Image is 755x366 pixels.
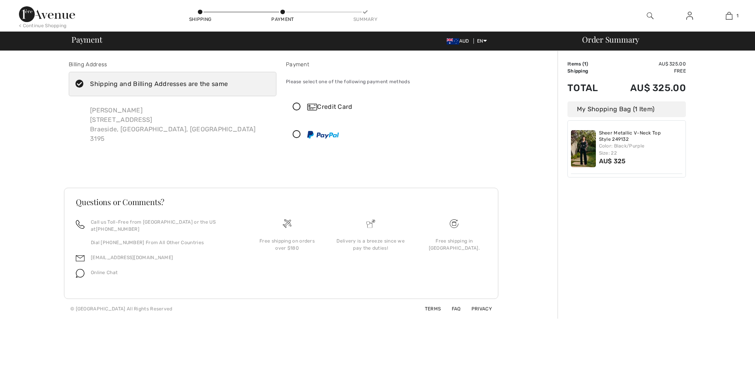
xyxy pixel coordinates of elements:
img: PayPal [307,131,339,138]
img: My Info [686,11,693,21]
span: Online Chat [91,270,118,275]
a: FAQ [442,306,461,312]
img: 1ère Avenue [19,6,75,22]
div: Free shipping in [GEOGRAPHIC_DATA]. [419,237,490,252]
img: Sheer Metallic V-Neck Top Style 249132 [571,130,596,167]
div: Billing Address [69,60,276,69]
p: Call us Toll-Free from [GEOGRAPHIC_DATA] or the US at [91,218,236,233]
td: AU$ 325.00 [609,60,686,67]
div: [PERSON_NAME] [STREET_ADDRESS] Braeside, [GEOGRAPHIC_DATA], [GEOGRAPHIC_DATA] 3195 [84,99,262,150]
span: Payment [71,35,102,43]
div: Summary [353,16,377,23]
a: Privacy [462,306,492,312]
span: AUD [447,38,472,44]
div: Credit Card [307,102,488,112]
h3: Questions or Comments? [76,198,486,206]
td: Items ( ) [567,60,609,67]
div: Order Summary [573,35,750,43]
img: Credit Card [307,104,317,110]
div: Payment [286,60,494,69]
span: AU$ 325 [599,157,626,165]
td: Shipping [567,67,609,75]
div: My Shopping Bag (1 Item) [567,101,686,117]
img: Delivery is a breeze since we pay the duties! [366,219,375,228]
td: Total [567,75,609,101]
span: 1 [736,12,738,19]
div: Free shipping on orders over $180 [252,237,323,252]
div: © [GEOGRAPHIC_DATA] All Rights Reserved [70,305,173,312]
td: Free [609,67,686,75]
img: My Bag [726,11,732,21]
img: Free shipping on orders over $180 [450,219,458,228]
div: Shipping and Billing Addresses are the same [90,79,228,89]
div: Payment [271,16,295,23]
a: Terms [415,306,441,312]
img: Australian Dollar [447,38,459,45]
p: Dial [PHONE_NUMBER] From All Other Countries [91,239,236,246]
span: EN [477,38,487,44]
a: [EMAIL_ADDRESS][DOMAIN_NAME] [91,255,173,260]
img: email [76,254,85,263]
a: 1 [710,11,748,21]
img: chat [76,269,85,278]
a: Sign In [680,11,699,21]
div: Color: Black/Purple Size: 22 [599,142,683,157]
img: Free shipping on orders over $180 [283,219,291,228]
div: Delivery is a breeze since we pay the duties! [335,237,406,252]
span: 1 [584,61,586,67]
div: < Continue Shopping [19,22,67,29]
div: Please select one of the following payment methods [286,72,494,91]
img: search the website [647,11,654,21]
a: Sheer Metallic V-Neck Top Style 249132 [599,130,683,142]
div: Shipping [188,16,212,23]
a: [PHONE_NUMBER] [96,226,139,232]
img: call [76,220,85,229]
td: AU$ 325.00 [609,75,686,101]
